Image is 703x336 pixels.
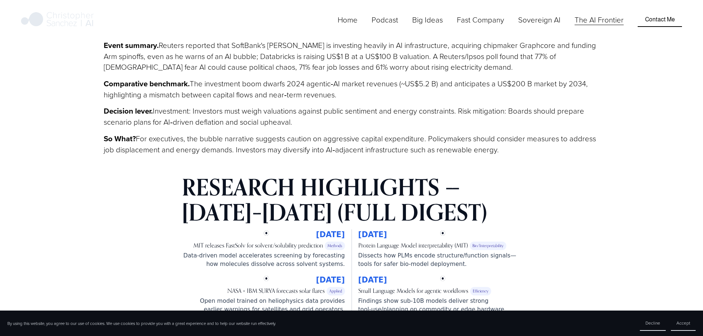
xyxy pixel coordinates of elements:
[372,14,398,26] a: Podcast
[671,316,696,331] button: Accept
[358,242,521,250] h4: Protein Language Model interpretability (MIT)
[182,297,345,314] p: Open model trained on heliophysics data provides earlier warnings for satellites and grid operators.
[327,287,345,296] span: Applied
[358,229,387,240] time: [DATE]
[104,133,599,155] p: For executives, the bubble narrative suggests caution on aggressive capital expenditure. Policyma...
[338,14,358,26] a: Home
[316,275,345,285] time: [DATE]
[640,316,666,331] button: Decline
[21,11,94,29] img: Christopher Sanchez | AI
[358,252,521,268] p: Dissects how PLMs encode structure/function signals—tools for safer bio‑model deployment.
[358,287,521,296] h4: Small Language Models for agentic workflows
[104,133,136,144] strong: So What?
[182,287,345,296] h4: NASA × IBM SURYA forecasts solar flares
[104,40,159,51] strong: Event summary.
[358,275,387,285] time: [DATE]
[470,242,506,250] span: Bio/Interpretability
[325,242,345,250] span: Methods
[104,105,153,117] strong: Decision lever.
[676,320,690,326] span: Accept
[104,40,599,72] p: Reuters reported that SoftBank's [PERSON_NAME] is investing heavily in AI infrastructure, acquiri...
[457,14,504,25] span: Fast Company
[575,14,624,26] a: The AI Frontier
[104,78,599,100] p: The investment boom dwarfs 2024 agentic‑AI market revenues (~US$5.2 B) and anticipates a US$200 B...
[104,105,599,127] p: Investment: Investors must weigh valuations against public sentiment and energy constraints. Risk...
[358,297,521,314] p: Findings show sub‑10B models deliver strong tool‑use/planning on commodity or edge hardware.
[470,287,491,296] span: Efficiency
[645,320,660,326] span: Decline
[638,13,682,27] a: Contact Me
[182,242,345,250] h4: MIT releases FastSolv for solvent/solubility prediction
[104,78,190,89] strong: Comparative benchmark.
[412,14,443,26] a: folder dropdown
[457,14,504,26] a: folder dropdown
[518,14,561,26] a: Sovereign AI
[182,252,345,268] p: Data‑driven model accelerates screening by forecasting how molecules dissolve across solvent syst...
[182,175,521,225] h3: RESEARCH HIGHLIGHTS — [DATE]–[DATE] (FULL DIGEST)
[412,14,443,25] span: Big Ideas
[316,229,345,240] time: [DATE]
[7,321,276,326] p: By using this website, you agree to our use of cookies. We use cookies to provide you with a grea...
